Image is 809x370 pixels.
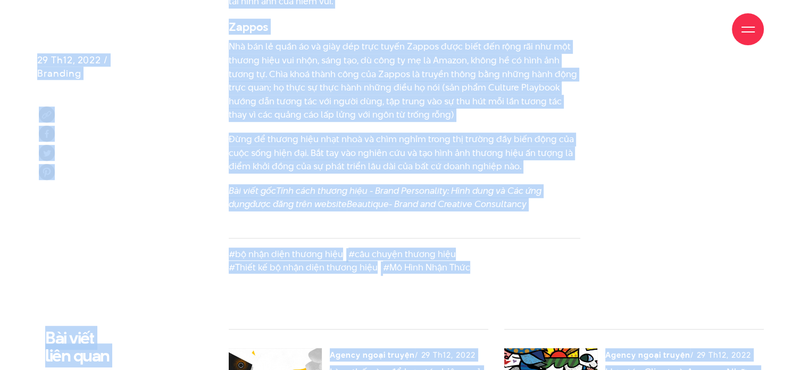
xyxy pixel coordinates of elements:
a: #câu chuyện thương hiệu [348,248,456,260]
p: Đừng để thương hiệu nhạt nhoà và chìm nghỉm trong thị trường đầy biến động của cuộc sống hiện đại... [229,133,580,174]
h3: Agency ngoại truyện [605,348,690,361]
h2: Bài viết liên quan [45,329,213,364]
a: #Thiết kế bộ nhận diện thương hiệu [229,261,378,274]
div: / 29 Th12, 2022 [330,348,488,361]
a: Tính cách thương hiệu - Brand Personality: Hình dung và Các ứng dụng [229,184,541,211]
a: #bộ nhận diện thương hiệu [229,248,343,260]
p: Nhà bán lẻ quần áo và giày dép trực tuyến Zappos được biết đến rộng rãi như một thương hiệu vui n... [229,40,580,122]
span: 29 Th12, 2022 / Branding [37,53,108,80]
a: Beautique [347,198,389,210]
div: / 29 Th12, 2022 [605,348,764,361]
em: Bài viết gốc được đăng trên website - Brand and Creative Consultancy [229,184,541,211]
h3: Agency ngoại truyện [330,348,415,361]
a: #Mô Hình Nhận Thức [383,261,470,274]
